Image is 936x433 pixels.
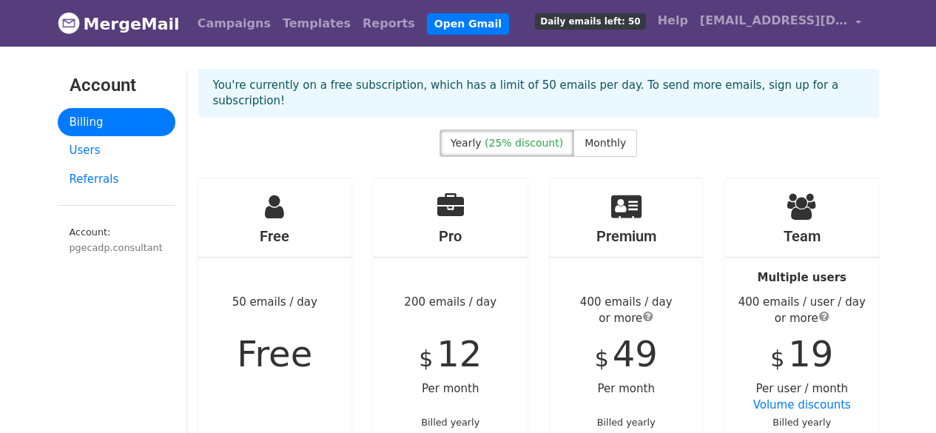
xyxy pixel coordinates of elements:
[725,294,879,327] div: 400 emails / user / day or more
[725,227,879,245] h4: Team
[550,294,704,327] div: 400 emails / day or more
[421,417,479,428] small: Billed yearly
[192,9,277,38] a: Campaigns
[427,13,509,35] a: Open Gmail
[595,346,609,372] span: $
[437,333,482,375] span: 12
[597,417,656,428] small: Billed yearly
[772,417,831,428] small: Billed yearly
[277,9,357,38] a: Templates
[237,333,312,375] span: Free
[700,12,848,30] span: [EMAIL_ADDRESS][DOMAIN_NAME]
[374,227,528,245] h4: Pro
[550,227,704,245] h4: Premium
[770,346,784,372] span: $
[58,12,80,34] img: MergeMail logo
[529,6,651,36] a: Daily emails left: 50
[70,226,164,255] small: Account:
[613,333,658,375] span: 49
[652,6,694,36] a: Help
[58,8,180,39] a: MergeMail
[58,165,175,194] a: Referrals
[419,346,433,372] span: $
[58,108,175,137] a: Billing
[357,9,421,38] a: Reports
[585,137,626,149] span: Monthly
[485,137,563,149] span: (25% discount)
[213,78,864,109] p: You're currently on a free subscription, which has a limit of 50 emails per day. To send more ema...
[70,241,164,255] div: pgecadp.consultant
[70,75,164,96] h3: Account
[753,398,851,412] a: Volume discounts
[535,13,645,30] span: Daily emails left: 50
[451,137,482,149] span: Yearly
[758,271,846,284] strong: Multiple users
[198,227,352,245] h4: Free
[788,333,833,375] span: 19
[694,6,867,41] a: [EMAIL_ADDRESS][DOMAIN_NAME]
[58,136,175,165] a: Users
